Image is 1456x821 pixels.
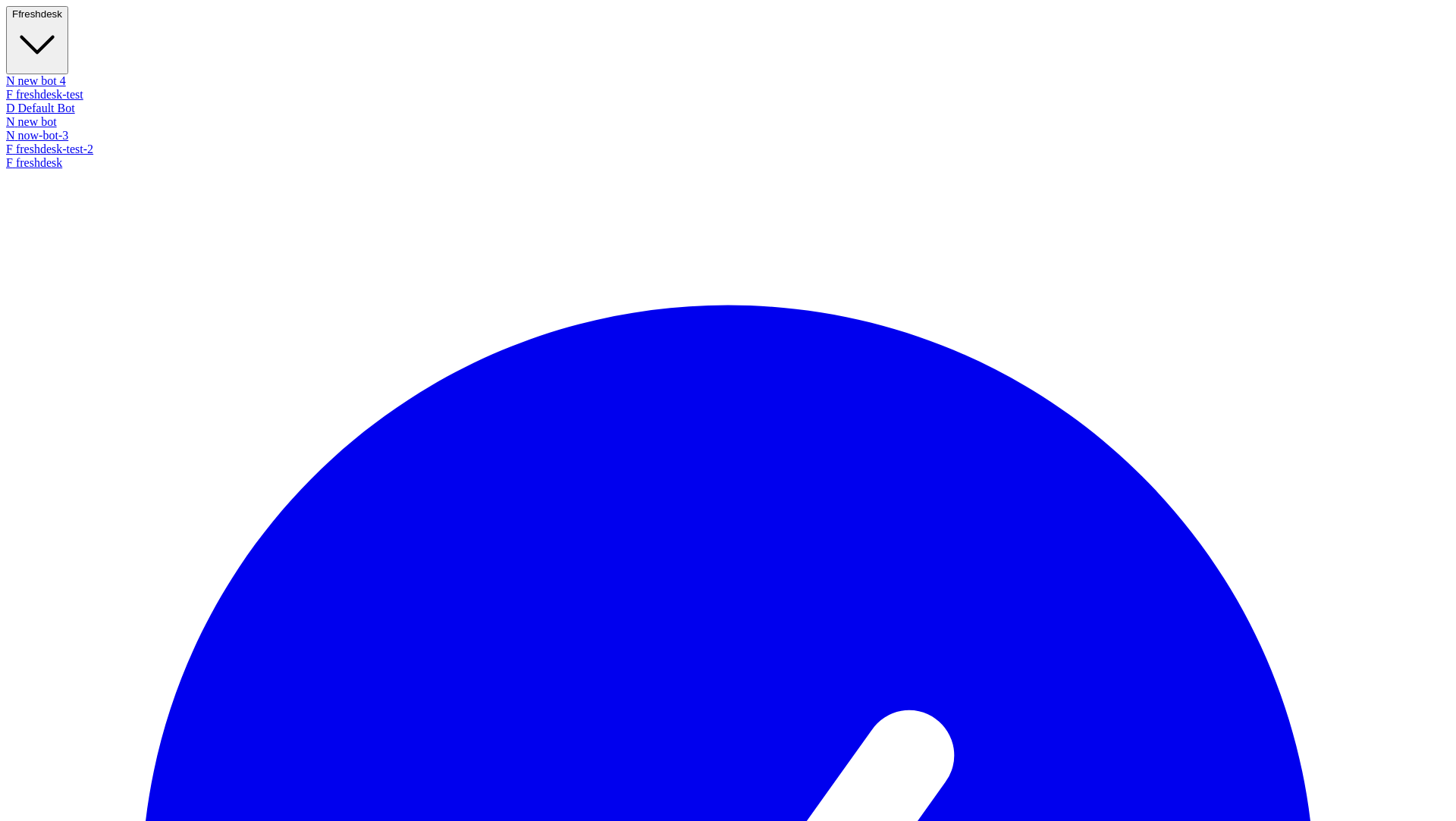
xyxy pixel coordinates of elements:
span: N [6,115,15,128]
span: N [6,74,15,87]
div: now-bot-3 [6,129,1450,143]
span: N [6,129,15,142]
div: freshdesk [6,156,1450,170]
span: F [6,143,13,155]
span: F [6,156,13,169]
span: D [6,102,15,114]
span: freshdesk [18,8,62,20]
button: Ffreshdesk [6,6,68,74]
div: new bot 4 [6,74,1450,88]
div: freshdesk-test [6,88,1450,102]
span: F [6,88,13,101]
div: new bot [6,115,1450,129]
span: F [12,8,18,20]
div: freshdesk-test-2 [6,143,1450,156]
div: Default Bot [6,102,1450,115]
